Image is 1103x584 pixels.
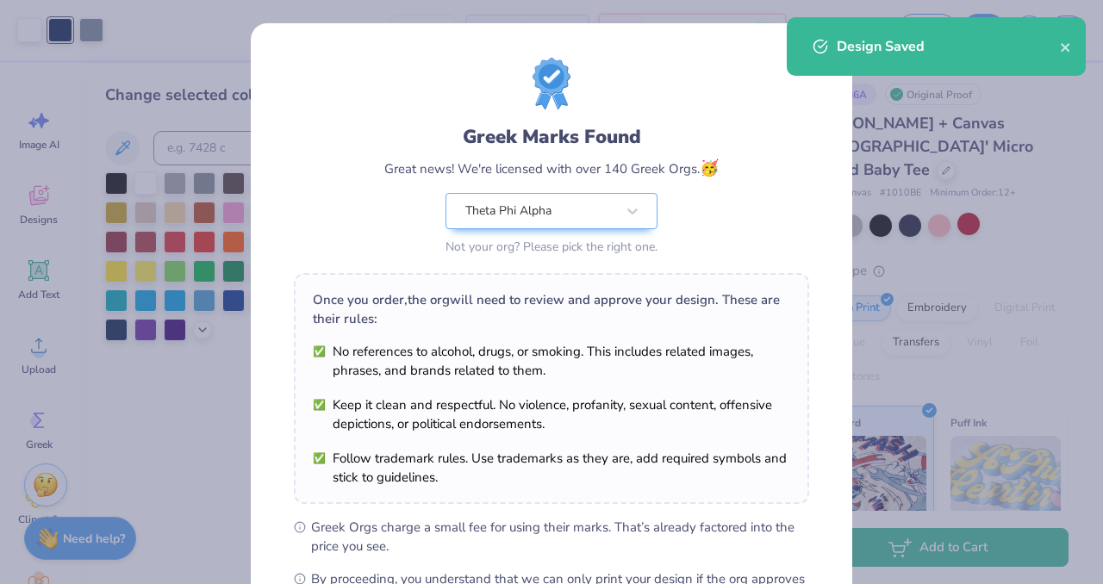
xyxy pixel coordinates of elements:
button: close [1060,36,1072,57]
li: Keep it clean and respectful. No violence, profanity, sexual content, offensive depictions, or po... [313,395,790,433]
img: License badge [533,58,570,109]
li: Follow trademark rules. Use trademarks as they are, add required symbols and stick to guidelines. [313,449,790,487]
div: Design Saved [837,36,1060,57]
div: Greek Marks Found [463,123,641,151]
div: Not your org? Please pick the right one. [446,238,657,256]
div: Great news! We're licensed with over 140 Greek Orgs. [384,157,719,180]
div: Once you order, the org will need to review and approve your design. These are their rules: [313,290,790,328]
span: Greek Orgs charge a small fee for using their marks. That’s already factored into the price you see. [311,518,809,556]
li: No references to alcohol, drugs, or smoking. This includes related images, phrases, and brands re... [313,342,790,380]
span: 🥳 [700,158,719,178]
